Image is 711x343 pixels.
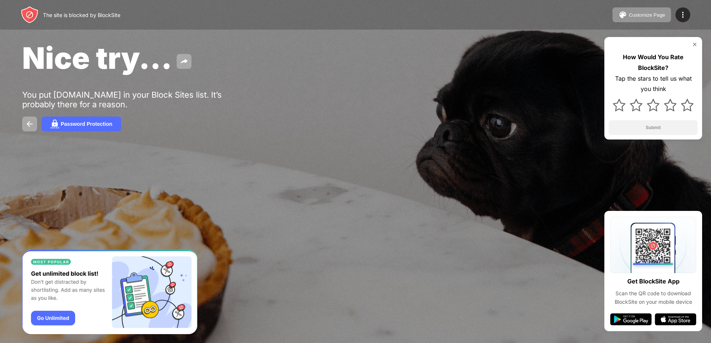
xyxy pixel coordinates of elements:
[627,276,680,287] div: Get BlockSite App
[612,7,671,22] button: Customize Page
[25,120,34,128] img: back.svg
[613,99,625,111] img: star.svg
[630,99,642,111] img: star.svg
[21,6,39,24] img: header-logo.svg
[629,12,665,18] div: Customize Page
[664,99,677,111] img: star.svg
[609,120,698,135] button: Submit
[609,52,698,73] div: How Would You Rate BlockSite?
[610,313,652,325] img: google-play.svg
[180,57,188,66] img: share.svg
[609,73,698,95] div: Tap the stars to tell us what you think
[647,99,660,111] img: star.svg
[22,90,251,109] div: You put [DOMAIN_NAME] in your Block Sites list. It’s probably there for a reason.
[655,313,696,325] img: app-store.svg
[61,121,112,127] div: Password Protection
[50,120,59,128] img: password.svg
[41,117,121,131] button: Password Protection
[610,289,696,306] div: Scan the QR code to download BlockSite on your mobile device
[678,10,687,19] img: menu-icon.svg
[22,250,197,334] iframe: Banner
[681,99,694,111] img: star.svg
[22,40,172,76] span: Nice try...
[618,10,627,19] img: pallet.svg
[692,41,698,47] img: rate-us-close.svg
[43,12,120,18] div: The site is blocked by BlockSite
[610,217,696,273] img: qrcode.svg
